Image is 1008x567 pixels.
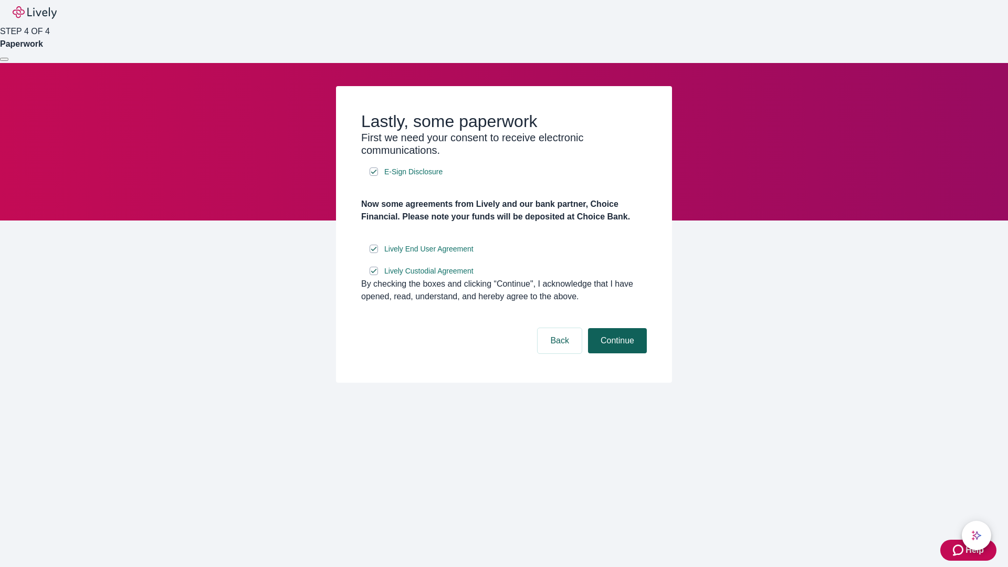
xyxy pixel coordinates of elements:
[361,111,647,131] h2: Lastly, some paperwork
[382,165,445,178] a: e-sign disclosure document
[962,521,991,550] button: chat
[971,530,982,541] svg: Lively AI Assistant
[361,198,647,223] h4: Now some agreements from Lively and our bank partner, Choice Financial. Please note your funds wi...
[953,544,965,556] svg: Zendesk support icon
[382,243,476,256] a: e-sign disclosure document
[538,328,582,353] button: Back
[384,166,443,177] span: E-Sign Disclosure
[382,265,476,278] a: e-sign disclosure document
[940,540,996,561] button: Zendesk support iconHelp
[13,6,57,19] img: Lively
[965,544,984,556] span: Help
[384,266,474,277] span: Lively Custodial Agreement
[384,244,474,255] span: Lively End User Agreement
[361,131,647,156] h3: First we need your consent to receive electronic communications.
[588,328,647,353] button: Continue
[361,278,647,303] div: By checking the boxes and clicking “Continue", I acknowledge that I have opened, read, understand...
